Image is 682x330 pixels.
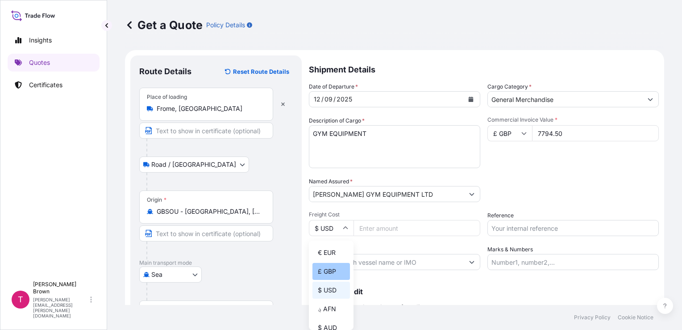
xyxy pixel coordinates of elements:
[487,245,533,254] label: Marks & Numbers
[487,254,659,270] input: Number1, number2,...
[309,55,659,82] p: Shipment Details
[151,270,162,279] span: Sea
[309,211,480,218] span: Freight Cost
[233,67,289,76] p: Reset Route Details
[464,186,480,202] button: Show suggestions
[29,36,52,45] p: Insights
[8,76,100,94] a: Certificates
[487,211,514,220] label: Reference
[309,177,353,186] label: Named Assured
[157,104,262,113] input: Place of loading
[139,66,191,77] p: Route Details
[309,116,365,125] label: Description of Cargo
[18,295,23,304] span: T
[333,94,336,105] div: /
[487,220,659,236] input: Your internal reference
[206,21,245,30] p: Policy Details
[487,82,532,91] label: Cargo Category
[312,263,350,280] div: £ GBP
[125,18,203,32] p: Get a Quote
[29,58,50,67] p: Quotes
[151,160,236,169] span: Road / [GEOGRAPHIC_DATA]
[139,157,249,173] button: Select transport
[336,94,353,105] div: year,
[642,91,658,107] button: Show suggestions
[8,31,100,49] a: Insights
[464,92,478,106] button: Calendar
[321,94,324,105] div: /
[309,254,464,270] input: Type to search vessel name or IMO
[312,300,350,317] div: ؋ AFN
[464,254,480,270] button: Show suggestions
[532,125,659,141] input: Type amount
[139,267,202,283] button: Select transport
[139,259,293,267] p: Main transport mode
[139,123,273,139] input: Text to appear on certificate
[139,225,273,241] input: Text to appear on certificate
[309,186,464,202] input: Full name
[574,314,611,321] a: Privacy Policy
[8,54,100,72] a: Quotes
[309,288,659,295] p: Letter of Credit
[488,91,642,107] input: Select a commodity type
[324,94,333,105] div: month,
[618,314,653,321] a: Cookie Notice
[220,64,293,79] button: Reset Route Details
[29,80,62,89] p: Certificates
[353,220,480,236] input: Enter amount
[320,303,422,312] span: This shipment has a letter of credit
[157,207,262,216] input: Origin
[309,82,358,91] span: Date of Departure
[147,93,187,101] div: Place of loading
[147,196,166,203] div: Origin
[33,281,88,295] p: [PERSON_NAME] Brown
[33,297,88,318] p: [PERSON_NAME][EMAIL_ADDRESS][PERSON_NAME][DOMAIN_NAME]
[312,282,350,299] div: $ USD
[312,244,350,261] div: € EUR
[487,116,659,123] span: Commercial Invoice Value
[313,94,321,105] div: day,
